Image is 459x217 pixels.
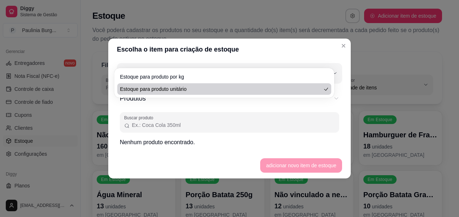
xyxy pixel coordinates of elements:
[120,73,321,80] span: Estoque para produto por kg
[120,85,321,93] span: Estoque para produto unitário
[338,40,349,52] button: Close
[130,121,335,129] input: Buscar produto
[120,138,339,147] p: Nenhum produto encontrado.
[124,115,156,121] label: Buscar produto
[108,39,351,60] header: Escolha o item para criação de estoque
[120,93,329,103] span: Produtos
